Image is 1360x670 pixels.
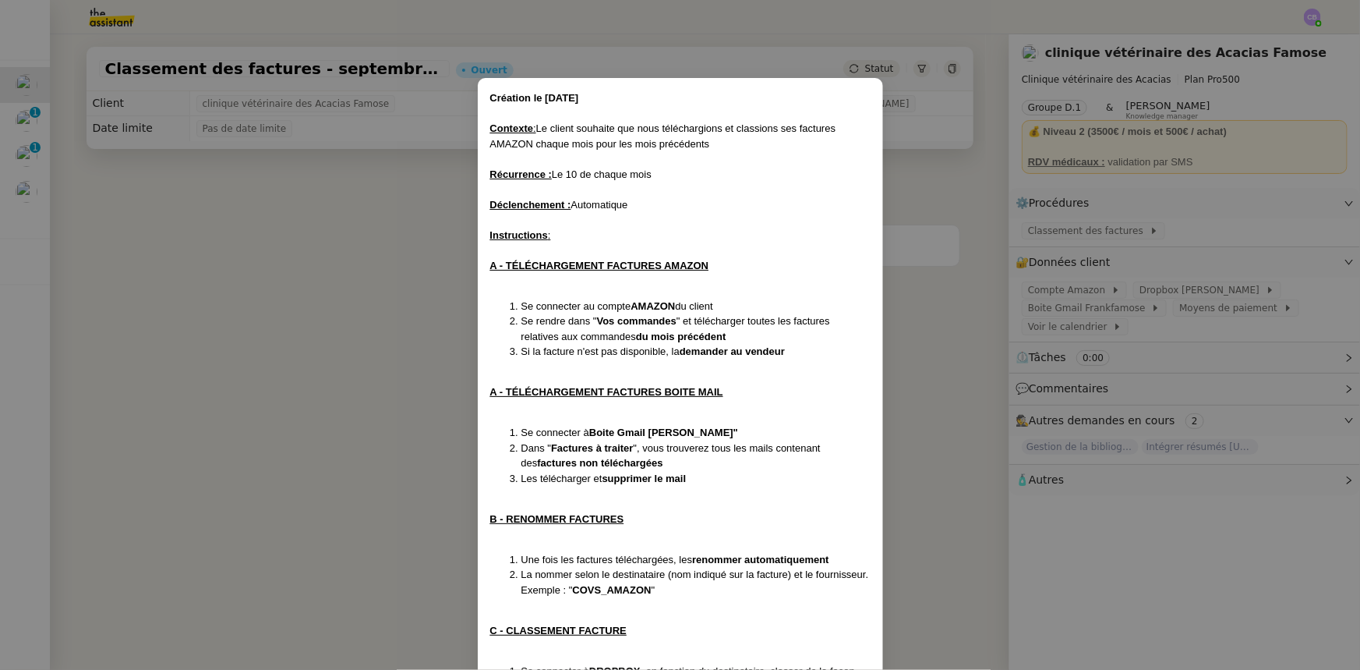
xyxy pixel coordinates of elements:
li: Se connecter à [521,425,871,441]
li: La nommer selon le destinataire (nom indiqué sur la facture) et le fournisseur. Exemple : " " [521,567,871,597]
u: : [548,229,551,241]
strong: factures non téléchargées [537,457,662,469]
strong: Boite Gmail [PERSON_NAME]" [589,427,738,438]
strong: supprimer le mail [602,473,687,484]
strong: COVS_AMAZON [573,584,652,596]
div: Le client souhaite que nous téléchargions et classions ses factures AMAZON chaque mois pour les m... [490,121,871,151]
li: Dans " ", vous trouverez tous les mails contenant des [521,441,871,471]
strong: Factures à traiter [551,442,634,454]
u: C - CLASSEMENT FACTURE [490,625,627,636]
strong: AMAZON [631,300,675,312]
strong: Création le [DATE] [490,92,579,104]
u: : [533,122,536,134]
u: Récurrence : [490,168,552,180]
u: Déclenchement : [490,199,571,211]
u: Contexte [490,122,534,134]
u: B - RENOMMER FACTURES [490,513,624,525]
li: Se rendre dans " " et télécharger toutes les factures relatives aux commandes [521,314,871,344]
li: Une fois les factures téléchargées, les [521,552,871,568]
u: A - TÉLÉCHARGEMENT FACTURES BOITE MAIL [490,386,723,398]
u: Instructions [490,229,548,241]
strong: demander au vendeur [680,346,785,357]
strong: du mois précédent [636,331,726,342]
li: Les télécharger et [521,471,871,487]
li: Si la facture n'est pas disponible, la [521,344,871,360]
u: A - TÉLÉCHARGEMENT FACTURES AMAZON [490,260,709,271]
div: Le 10 de chaque mois [490,167,871,183]
div: Automatique [490,197,871,213]
strong: Vos commandes [597,315,676,327]
strong: renommer automatiquement [692,554,829,565]
li: Se connecter au compte du client [521,299,871,314]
